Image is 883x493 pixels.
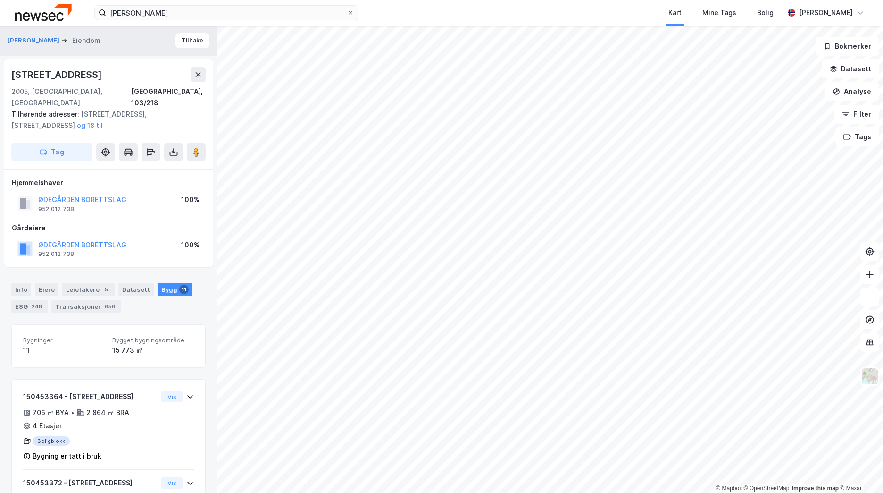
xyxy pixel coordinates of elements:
div: Transaksjoner [51,300,121,313]
div: ESG [11,300,48,313]
div: Kart [668,7,682,18]
span: Tilhørende adresser: [11,110,81,118]
div: Leietakere [62,283,115,296]
div: Eiendom [72,35,100,46]
div: 11 [179,285,189,294]
div: 150453364 - [STREET_ADDRESS] [23,391,158,402]
div: 150453372 - [STREET_ADDRESS] [23,477,158,489]
button: Datasett [822,59,879,78]
div: Gårdeiere [12,222,205,234]
div: Bygning er tatt i bruk [33,450,101,462]
div: 952 012 738 [38,205,74,213]
button: Vis [161,391,183,402]
button: Bokmerker [816,37,879,56]
div: 5 [101,285,111,294]
div: • [71,409,75,416]
img: Z [861,367,879,385]
div: 2005, [GEOGRAPHIC_DATA], [GEOGRAPHIC_DATA] [11,86,131,109]
div: Bolig [757,7,774,18]
div: 4 Etasjer [33,420,62,432]
div: Info [11,283,31,296]
div: [STREET_ADDRESS], [STREET_ADDRESS] [11,109,198,131]
button: Tag [11,143,92,161]
div: 100% [181,194,200,205]
div: [GEOGRAPHIC_DATA], 103/218 [131,86,206,109]
a: Improve this map [792,485,839,492]
button: Tilbake [175,33,209,48]
button: Vis [161,477,183,489]
div: Bygg [158,283,192,296]
div: Datasett [118,283,154,296]
div: 706 ㎡ BYA [33,407,69,418]
iframe: Chat Widget [836,448,883,493]
input: Søk på adresse, matrikkel, gårdeiere, leietakere eller personer [106,6,347,20]
div: 11 [23,345,105,356]
div: 248 [30,302,44,311]
div: 656 [103,302,117,311]
div: Kontrollprogram for chat [836,448,883,493]
div: [PERSON_NAME] [799,7,853,18]
span: Bygninger [23,336,105,344]
div: 15 773 ㎡ [112,345,194,356]
div: 952 012 738 [38,250,74,258]
a: Mapbox [716,485,742,492]
div: Mine Tags [702,7,736,18]
div: 2 864 ㎡ BRA [86,407,129,418]
div: Eiere [35,283,58,296]
button: Tags [835,127,879,146]
a: OpenStreetMap [744,485,790,492]
div: 100% [181,239,200,251]
button: [PERSON_NAME] [8,36,61,45]
img: newsec-logo.f6e21ccffca1b3a03d2d.png [15,4,72,21]
span: Bygget bygningsområde [112,336,194,344]
div: [STREET_ADDRESS] [11,67,104,82]
button: Analyse [825,82,879,101]
div: Hjemmelshaver [12,177,205,188]
button: Filter [834,105,879,124]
